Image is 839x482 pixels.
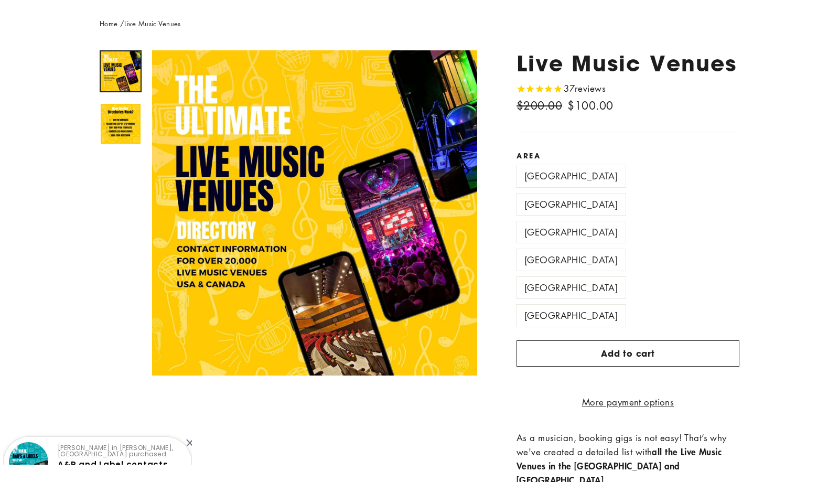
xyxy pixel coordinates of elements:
[517,50,739,76] h1: Live Music Venues
[120,18,124,28] span: /
[517,277,626,298] label: [GEOGRAPHIC_DATA]
[517,152,739,160] label: Area
[567,98,613,113] span: $100.00
[517,340,739,367] button: Add to cart
[517,395,739,409] a: More payment options
[517,98,562,113] span: $200.00
[101,51,141,91] img: Live Music Venues
[58,445,182,457] p: [PERSON_NAME] in [PERSON_NAME], [GEOGRAPHIC_DATA] purchased
[517,249,626,271] label: [GEOGRAPHIC_DATA]
[564,82,606,94] span: 37 reviews
[100,18,118,28] a: Home
[517,165,626,187] label: [GEOGRAPHIC_DATA]
[101,104,141,144] img: Live Music Venues
[575,82,606,94] span: reviews
[58,459,168,470] a: A&R and Label contacts
[517,194,626,215] label: [GEOGRAPHIC_DATA]
[517,221,626,243] label: [GEOGRAPHIC_DATA]
[100,18,739,29] nav: breadcrumbs
[517,81,606,97] span: Rated 4.8 out of 5 stars 37 reviews
[517,305,626,326] label: [GEOGRAPHIC_DATA]
[601,348,655,359] span: Add to cart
